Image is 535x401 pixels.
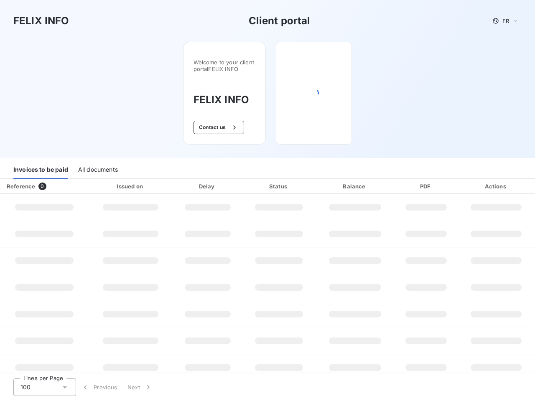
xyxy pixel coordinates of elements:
h3: FELIX INFO [194,92,255,107]
button: Next [122,378,158,396]
div: Reference [7,183,35,190]
div: Issued on [90,182,171,190]
div: Invoices to be paid [13,161,68,179]
button: Previous [76,378,122,396]
span: FR [502,18,509,24]
span: 0 [38,183,46,190]
span: Welcome to your client portal FELIX INFO [194,59,255,72]
div: PDF [396,182,456,190]
div: Status [244,182,313,190]
div: All documents [78,161,118,179]
div: Delay [174,182,241,190]
div: Actions [459,182,533,190]
h3: Client portal [249,13,311,28]
span: 100 [20,383,31,391]
h3: FELIX INFO [13,13,69,28]
div: Balance [317,182,393,190]
button: Contact us [194,121,244,134]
